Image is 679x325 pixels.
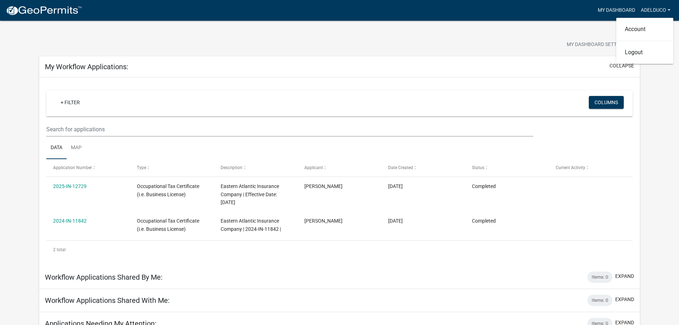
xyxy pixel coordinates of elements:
span: Amy DelDuco [304,183,343,189]
a: Map [67,137,86,159]
span: Completed [472,218,496,224]
span: Amy DelDuco [304,218,343,224]
input: Search for applications [46,122,533,137]
span: Eastern Atlantic Insurance Company | Effective Date: 01/01/2025 [221,183,279,205]
span: Completed [472,183,496,189]
datatable-header-cell: Applicant [298,159,381,176]
span: My Dashboard Settings [567,41,628,49]
span: Occupational Tax Certificate (i.e. Business License) [137,183,199,197]
span: Current Activity [556,165,585,170]
a: My Dashboard [595,4,638,17]
span: Application Number [53,165,92,170]
span: Applicant [304,165,323,170]
a: Logout [616,44,673,61]
datatable-header-cell: Status [465,159,549,176]
datatable-header-cell: Description [214,159,298,176]
div: Items: 0 [587,295,612,306]
div: 2 total [46,241,633,259]
datatable-header-cell: Current Activity [549,159,632,176]
button: My Dashboard Settingssettings [561,38,644,52]
datatable-header-cell: Application Number [46,159,130,176]
a: Account [616,21,673,38]
span: Occupational Tax Certificate (i.e. Business License) [137,218,199,232]
h5: Workflow Applications Shared With Me: [45,296,170,305]
span: Description [221,165,242,170]
a: Data [46,137,67,159]
span: 10/18/2023 [388,218,403,224]
span: Type [137,165,146,170]
span: 12/31/2024 [388,183,403,189]
button: collapse [609,62,634,70]
button: expand [615,296,634,303]
h5: Workflow Applications Shared By Me: [45,273,163,281]
a: + Filter [55,96,86,109]
a: 2024-IN-11842 [53,218,87,224]
datatable-header-cell: Type [130,159,214,176]
span: Date Created [388,165,413,170]
a: adelduco [638,4,673,17]
span: Eastern Atlantic Insurance Company | 2024-IN-11842 | [221,218,281,232]
h5: My Workflow Applications: [45,62,128,71]
datatable-header-cell: Date Created [381,159,465,176]
button: expand [615,273,634,280]
span: Status [472,165,484,170]
a: 2025-IN-12729 [53,183,87,189]
div: collapse [39,77,640,265]
button: Columns [589,96,624,109]
div: adelduco [616,18,673,64]
div: Items: 0 [587,271,612,283]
